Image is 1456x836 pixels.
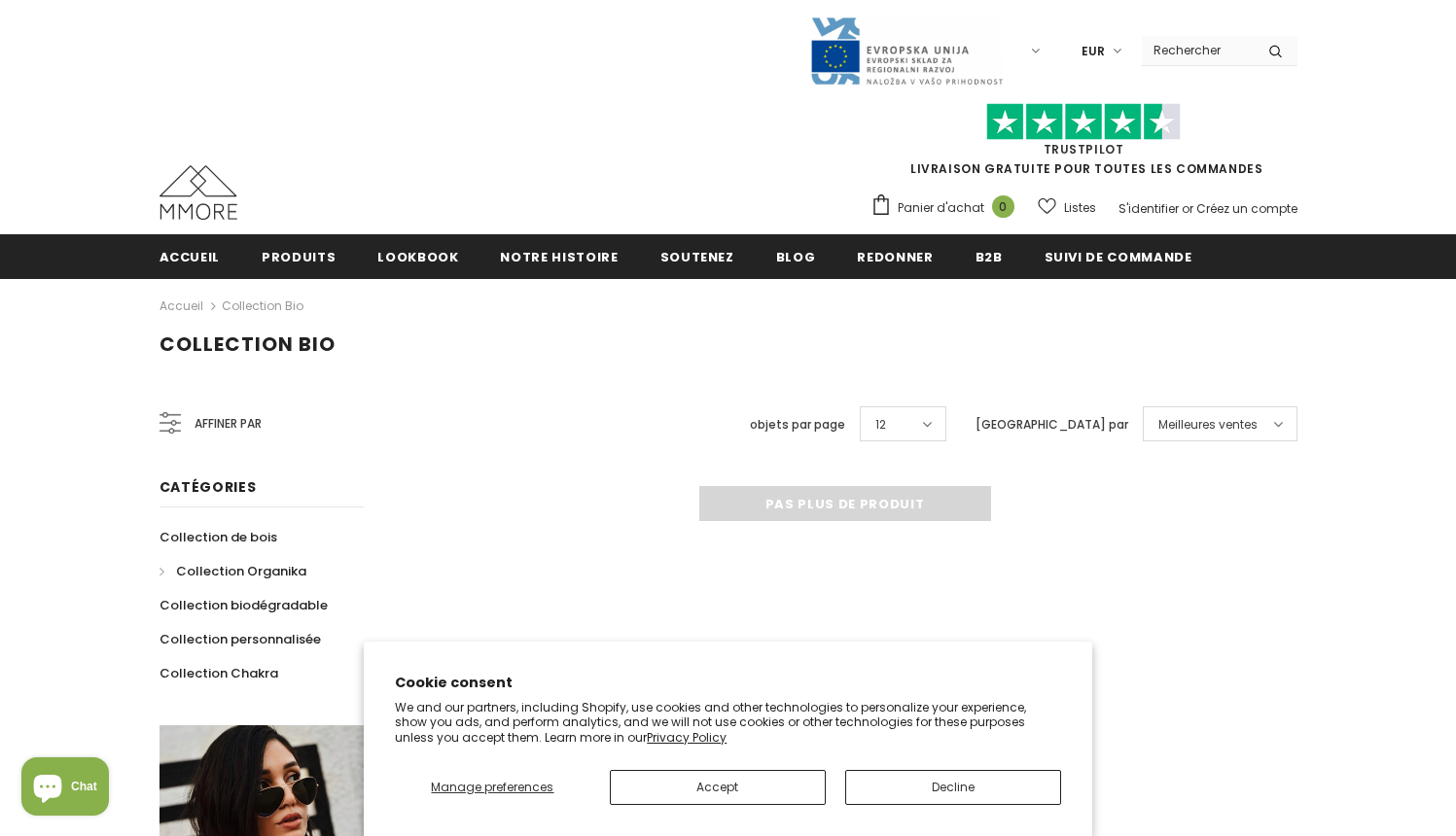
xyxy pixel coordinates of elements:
a: Collection Organika [160,554,306,588]
a: Collection de bois [160,520,277,554]
img: Cas MMORE [160,165,237,220]
span: Collection Bio [160,331,336,358]
input: Search Site [1142,36,1254,64]
label: objets par page [750,415,845,435]
span: 12 [875,415,886,435]
span: Lookbook [377,248,458,266]
span: Affiner par [195,413,262,435]
label: [GEOGRAPHIC_DATA] par [976,415,1128,435]
span: Catégories [160,477,257,497]
button: Decline [845,770,1061,805]
a: Listes [1038,191,1096,225]
a: Accueil [160,234,221,278]
span: Manage preferences [431,779,553,795]
span: Suivi de commande [1045,248,1192,266]
a: Collection personnalisée [160,622,321,656]
a: Produits [262,234,336,278]
span: Collection personnalisée [160,630,321,648]
p: We and our partners, including Shopify, use cookies and other technologies to personalize your ex... [395,700,1061,746]
span: Panier d'achat [898,198,984,218]
a: Créez un compte [1196,200,1297,217]
a: Collection Chakra [160,656,278,690]
a: Notre histoire [500,234,618,278]
span: Collection Organika [176,562,306,580]
span: EUR [1082,42,1105,61]
span: Accueil [160,248,221,266]
a: soutenez [660,234,734,278]
span: or [1182,200,1193,217]
span: Collection biodégradable [160,596,328,614]
span: Notre histoire [500,248,618,266]
a: Privacy Policy [647,729,727,746]
span: Collection de bois [160,528,277,546]
img: Javni Razpis [809,16,1004,87]
a: Redonner [857,234,933,278]
span: B2B [976,248,1003,266]
span: LIVRAISON GRATUITE POUR TOUTES LES COMMANDES [870,112,1297,177]
inbox-online-store-chat: Shopify online store chat [16,757,115,820]
span: Collection Chakra [160,664,278,682]
a: Lookbook [377,234,458,278]
span: Meilleures ventes [1158,415,1258,435]
button: Accept [610,770,826,805]
span: Produits [262,248,336,266]
a: B2B [976,234,1003,278]
a: S'identifier [1119,200,1179,217]
a: Blog [776,234,816,278]
span: Listes [1064,198,1096,218]
a: Suivi de commande [1045,234,1192,278]
a: Collection biodégradable [160,588,328,622]
a: TrustPilot [1044,141,1124,157]
span: 0 [992,195,1014,218]
a: Collection Bio [222,297,303,314]
img: Faites confiance aux étoiles pilotes [986,103,1181,141]
span: soutenez [660,248,734,266]
a: Javni Razpis [809,42,1004,58]
span: Blog [776,248,816,266]
span: Redonner [857,248,933,266]
a: Accueil [160,295,203,318]
h2: Cookie consent [395,673,1061,693]
button: Manage preferences [395,770,589,805]
a: Panier d'achat 0 [870,193,1024,223]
